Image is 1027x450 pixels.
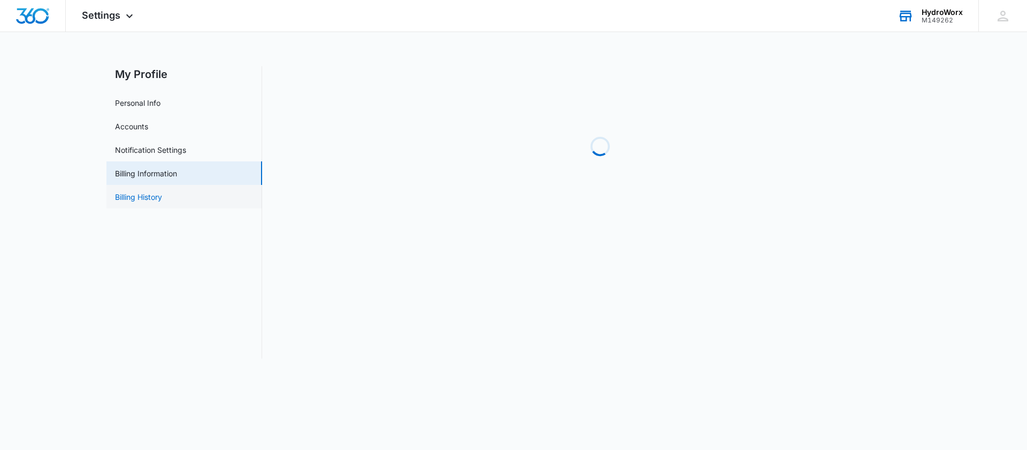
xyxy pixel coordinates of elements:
a: Notification Settings [115,144,186,156]
a: Accounts [115,121,148,132]
h2: My Profile [106,66,262,82]
a: Billing History [115,191,162,203]
a: Billing Information [115,168,177,179]
div: account id [922,17,963,24]
span: Settings [82,10,120,21]
a: Personal Info [115,97,160,108]
div: account name [922,8,963,17]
